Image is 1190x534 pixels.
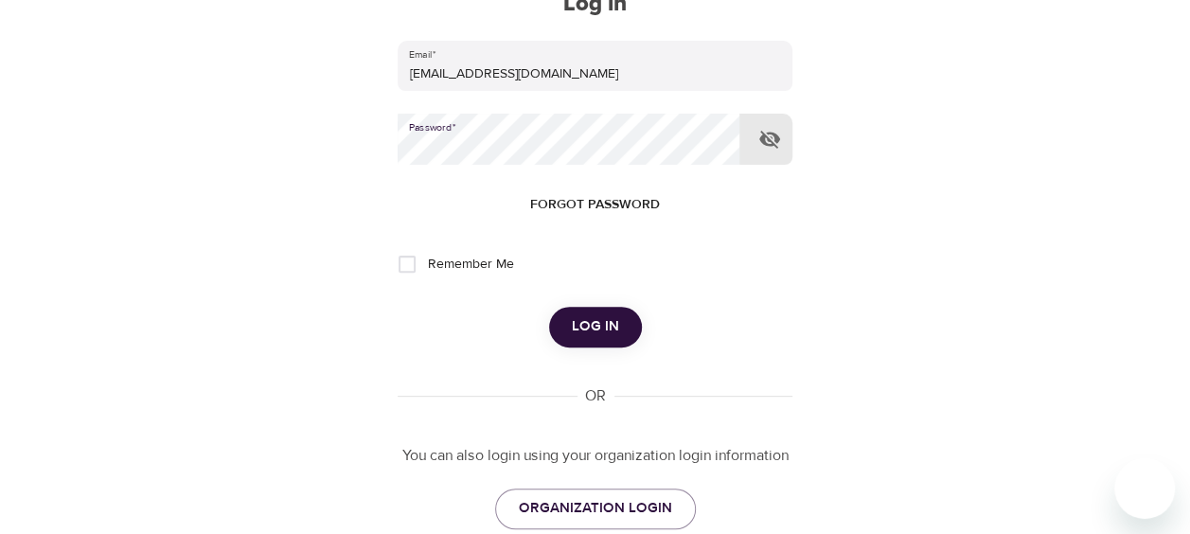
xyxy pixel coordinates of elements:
[523,187,667,222] button: Forgot password
[427,255,513,275] span: Remember Me
[1114,458,1175,519] iframe: Button to launch messaging window
[577,385,613,407] div: OR
[495,489,696,528] a: ORGANIZATION LOGIN
[519,496,672,521] span: ORGANIZATION LOGIN
[549,307,642,347] button: Log in
[398,445,791,467] p: You can also login using your organization login information
[530,193,660,217] span: Forgot password
[572,314,619,339] span: Log in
